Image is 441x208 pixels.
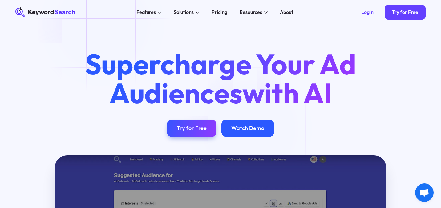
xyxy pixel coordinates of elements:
[208,7,231,17] a: Pricing
[280,9,293,16] div: About
[231,125,264,132] div: Watch Demo
[392,9,418,15] div: Try for Free
[73,49,368,108] h1: Supercharge Your Ad Audiences
[136,9,156,16] div: Features
[415,183,434,202] div: Open chat
[167,120,216,137] a: Try for Free
[354,5,381,20] a: Login
[242,75,332,111] span: with AI
[212,9,227,16] div: Pricing
[361,9,374,15] div: Login
[174,9,194,16] div: Solutions
[276,7,297,17] a: About
[177,125,207,132] div: Try for Free
[240,9,262,16] div: Resources
[385,5,426,20] a: Try for Free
